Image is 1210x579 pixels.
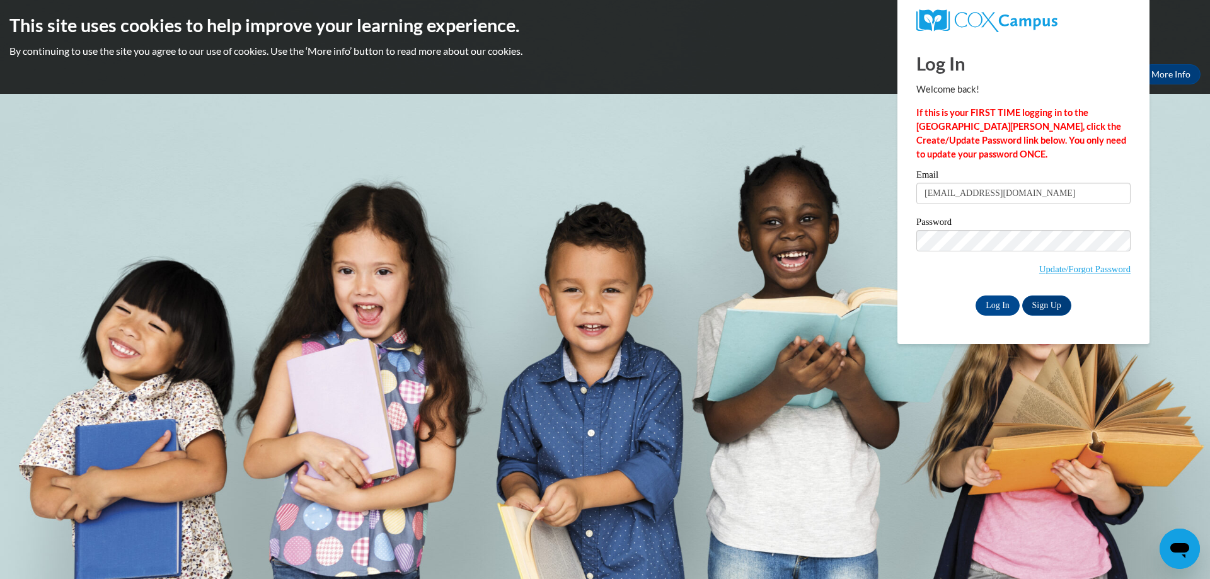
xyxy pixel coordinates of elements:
h1: Log In [916,50,1131,76]
a: Sign Up [1022,295,1071,316]
iframe: Button to launch messaging window [1160,529,1200,569]
p: Welcome back! [916,83,1131,96]
img: COX Campus [916,9,1057,32]
input: Log In [976,295,1020,316]
p: By continuing to use the site you agree to our use of cookies. Use the ‘More info’ button to read... [9,44,1201,58]
a: More Info [1141,64,1201,84]
h2: This site uses cookies to help improve your learning experience. [9,13,1201,38]
label: Email [916,170,1131,183]
label: Password [916,217,1131,230]
a: COX Campus [916,9,1131,32]
strong: If this is your FIRST TIME logging in to the [GEOGRAPHIC_DATA][PERSON_NAME], click the Create/Upd... [916,107,1126,159]
a: Update/Forgot Password [1039,264,1131,274]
